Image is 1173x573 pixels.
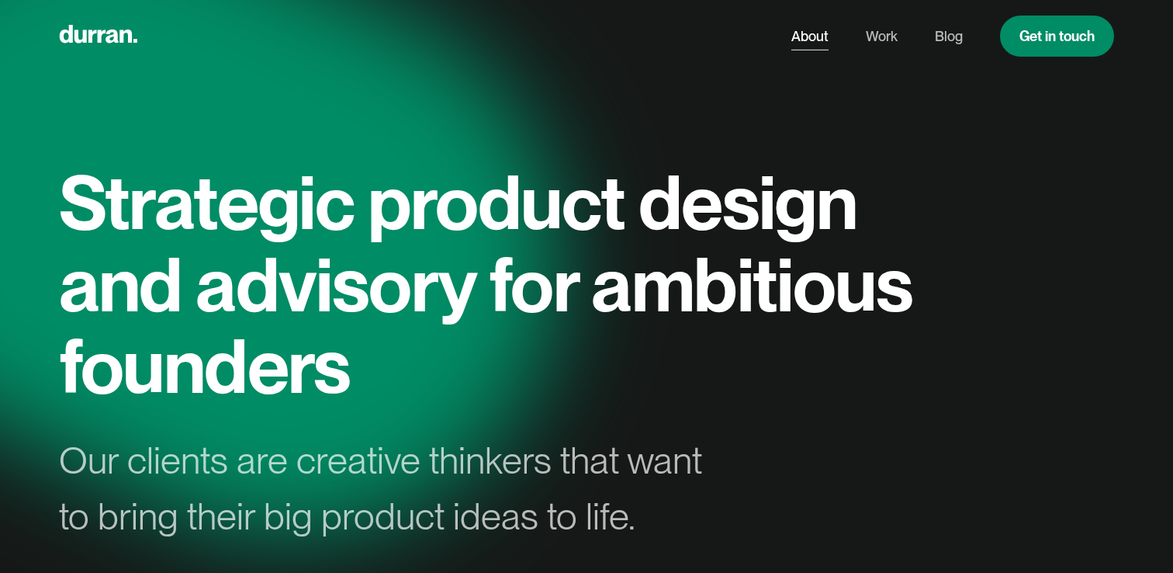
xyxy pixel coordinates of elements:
h1: Strategic product design and advisory for ambitious founders [59,161,928,408]
a: home [59,21,137,51]
a: Get in touch [1000,16,1114,57]
a: Blog [935,22,963,51]
div: Our clients are creative thinkers that want to bring their big product ideas to life. [59,432,729,544]
a: Work [866,22,898,51]
a: About [791,22,829,51]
